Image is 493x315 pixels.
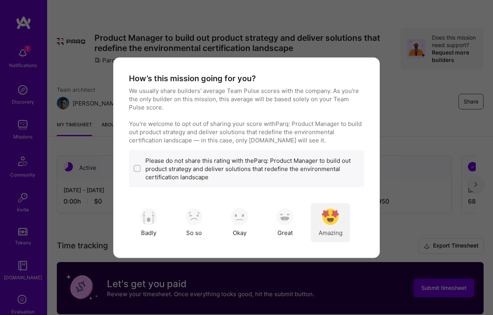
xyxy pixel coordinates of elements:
[233,229,246,237] span: Okay
[186,229,202,237] span: So so
[113,57,380,258] div: modal
[129,73,256,83] h4: How’s this mission going for you?
[141,229,156,237] span: Badly
[185,208,203,226] img: soso
[145,156,359,181] label: Please do not share this rating with the Parq: Product Manager to build out product strategy and ...
[276,208,294,226] img: soso
[277,229,293,237] span: Great
[322,208,339,226] img: soso
[319,229,343,237] span: Amazing
[231,208,248,226] img: soso
[129,86,364,144] p: We usually share builders' average Team Pulse scores with the company. As you're the only builder...
[140,208,157,226] img: soso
